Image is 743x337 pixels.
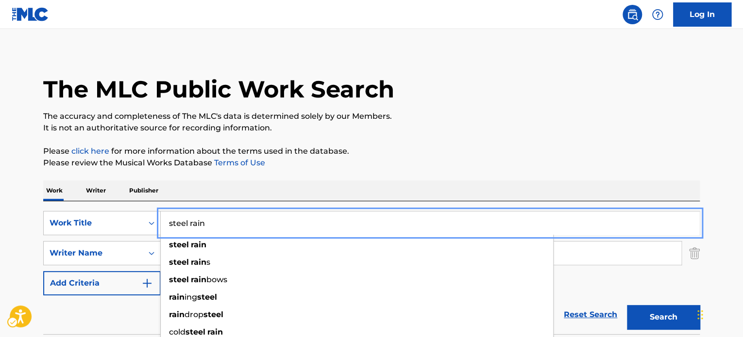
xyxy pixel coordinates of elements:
[43,271,161,295] button: Add Criteria
[50,217,137,229] div: Work Title
[12,7,49,21] img: MLC Logo
[185,292,197,302] span: ing
[694,290,743,337] div: Chat Widget
[169,292,185,302] strong: rain
[43,111,700,122] p: The accuracy and completeness of The MLC's data is determined solely by our Members.
[212,158,265,167] a: Terms of Use
[43,180,66,201] p: Work
[197,292,217,302] strong: steel
[559,304,622,325] a: Reset Search
[143,241,160,265] div: On
[43,211,700,334] form: Search Form
[169,257,189,267] strong: steel
[71,146,109,156] a: click here
[191,257,206,267] strong: rain
[43,157,700,169] p: Please review the Musical Works Database
[143,211,160,235] div: On
[694,290,743,337] iframe: Hubspot Iframe
[673,2,731,27] a: Log In
[206,257,210,267] span: s
[43,122,700,134] p: It is not an authoritative source for recording information.
[191,240,206,249] strong: rain
[43,75,394,104] h1: The MLC Public Work Search
[207,327,223,337] strong: rain
[169,275,189,284] strong: steel
[83,180,109,201] p: Writer
[185,310,203,319] span: drop
[186,327,205,337] strong: steel
[191,275,206,284] strong: rain
[141,277,153,289] img: 9d2ae6d4665cec9f34b9.svg
[203,310,223,319] strong: steel
[697,300,703,329] div: Drag
[206,275,227,284] span: bows
[689,241,700,265] img: Delete Criterion
[50,247,137,259] div: Writer Name
[126,180,161,201] p: Publisher
[627,305,700,329] button: Search
[652,9,663,20] img: help
[169,240,189,249] strong: steel
[169,327,186,337] span: cold
[43,145,700,157] p: Please for more information about the terms used in the database.
[169,310,185,319] strong: rain
[626,9,638,20] img: search
[161,211,699,235] input: Search...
